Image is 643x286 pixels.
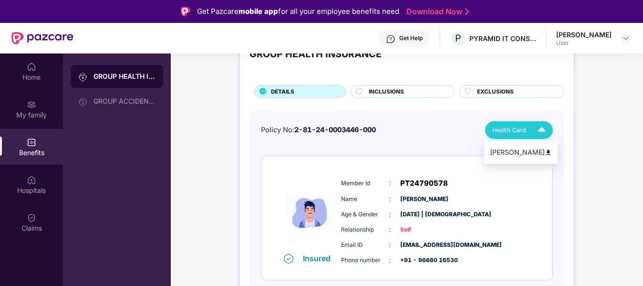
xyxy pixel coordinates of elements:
[386,34,395,44] img: svg+xml;base64,PHN2ZyBpZD0iSGVscC0zMngzMiIgeG1sbnM9Imh0dHA6Ly93d3cudzMub3JnLzIwMDAvc3ZnIiB3aWR0aD...
[556,30,612,39] div: [PERSON_NAME]
[399,34,423,42] div: Get Help
[181,7,190,16] img: Logo
[78,72,88,82] img: svg+xml;base64,PHN2ZyB3aWR0aD0iMjAiIGhlaWdodD0iMjAiIHZpZXdCb3g9IjAgMCAyMCAyMCIgZmlsbD0ibm9uZSIgeG...
[27,138,36,147] img: svg+xml;base64,PHN2ZyBpZD0iQmVuZWZpdHMiIHhtbG5zPSJodHRwOi8vd3d3LnczLm9yZy8yMDAwL3N2ZyIgd2lkdGg9Ij...
[341,241,389,250] span: Email ID
[27,213,36,222] img: svg+xml;base64,PHN2ZyBpZD0iQ2xhaW0iIHhtbG5zPSJodHRwOi8vd3d3LnczLm9yZy8yMDAwL3N2ZyIgd2lkdGg9IjIwIi...
[369,87,404,96] span: INCLUSIONS
[400,178,448,189] span: PT24790578
[485,121,553,139] button: Health Card
[389,224,391,235] span: :
[249,47,382,62] div: GROUP HEALTH INSURANCE
[400,225,448,234] span: Self
[261,125,376,136] div: Policy No:
[477,87,514,96] span: EXCLUSIONS
[389,255,391,265] span: :
[294,126,376,134] span: 2-81-24-0003446-000
[492,126,526,135] span: Health Card
[27,175,36,185] img: svg+xml;base64,PHN2ZyBpZD0iSG9zcGl0YWxzIiB4bWxucz0iaHR0cDovL3d3dy53My5vcmcvMjAwMC9zdmciIHdpZHRoPS...
[400,241,448,250] span: [EMAIL_ADDRESS][DOMAIN_NAME]
[27,62,36,72] img: svg+xml;base64,PHN2ZyBpZD0iSG9tZSIgeG1sbnM9Imh0dHA6Ly93d3cudzMub3JnLzIwMDAvc3ZnIiB3aWR0aD0iMjAiIG...
[389,178,391,189] span: :
[455,32,461,44] span: P
[533,122,550,138] img: Icuh8uwCUCF+XjCZyLQsAKiDCM9HiE6CMYmKQaPGkZKaA32CAAACiQcFBJY0IsAAAAASUVORK5CYII=
[281,172,339,253] img: icon
[93,72,156,81] div: GROUP HEALTH INSURANCE
[406,7,466,17] a: Download Now
[341,210,389,219] span: Age & Gender
[341,225,389,234] span: Relationship
[400,210,448,219] span: [DATE] | [DEMOGRAPHIC_DATA]
[197,6,399,17] div: Get Pazcare for all your employee benefits need
[556,39,612,47] div: User
[303,254,336,263] div: Insured
[93,97,156,105] div: GROUP ACCIDENTAL INSURANCE
[465,7,469,17] img: Stroke
[341,179,389,188] span: Member Id
[78,97,88,106] img: svg+xml;base64,PHN2ZyB3aWR0aD0iMjAiIGhlaWdodD0iMjAiIHZpZXdCb3g9IjAgMCAyMCAyMCIgZmlsbD0ibm9uZSIgeG...
[400,256,448,265] span: +91 - 96660 16530
[271,87,294,96] span: DETAILS
[490,147,552,158] div: [PERSON_NAME]
[389,209,391,220] span: :
[400,195,448,204] span: [PERSON_NAME]
[469,34,536,43] div: PYRAMID IT CONSULTING PRIVATE LIMITED
[341,256,389,265] span: Phone number
[622,34,630,42] img: svg+xml;base64,PHN2ZyBpZD0iRHJvcGRvd24tMzJ4MzIiIHhtbG5zPSJodHRwOi8vd3d3LnczLm9yZy8yMDAwL3N2ZyIgd2...
[239,7,278,16] strong: mobile app
[545,149,552,156] img: svg+xml;base64,PHN2ZyB4bWxucz0iaHR0cDovL3d3dy53My5vcmcvMjAwMC9zdmciIHdpZHRoPSI0OCIgaGVpZ2h0PSI0OC...
[284,254,293,264] img: svg+xml;base64,PHN2ZyB4bWxucz0iaHR0cDovL3d3dy53My5vcmcvMjAwMC9zdmciIHdpZHRoPSIxNiIgaGVpZ2h0PSIxNi...
[11,32,73,44] img: New Pazcare Logo
[389,240,391,250] span: :
[27,100,36,109] img: svg+xml;base64,PHN2ZyB3aWR0aD0iMjAiIGhlaWdodD0iMjAiIHZpZXdCb3g9IjAgMCAyMCAyMCIgZmlsbD0ibm9uZSIgeG...
[341,195,389,204] span: Name
[389,194,391,204] span: :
